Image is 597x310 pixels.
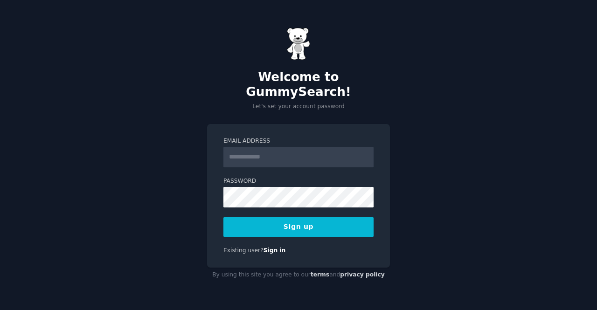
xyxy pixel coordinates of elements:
[207,70,390,99] h2: Welcome to GummySearch!
[223,177,374,186] label: Password
[223,137,374,145] label: Email Address
[287,28,310,60] img: Gummy Bear
[264,247,286,254] a: Sign in
[223,217,374,237] button: Sign up
[207,103,390,111] p: Let's set your account password
[340,271,385,278] a: privacy policy
[311,271,329,278] a: terms
[207,268,390,282] div: By using this site you agree to our and
[223,247,264,254] span: Existing user?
